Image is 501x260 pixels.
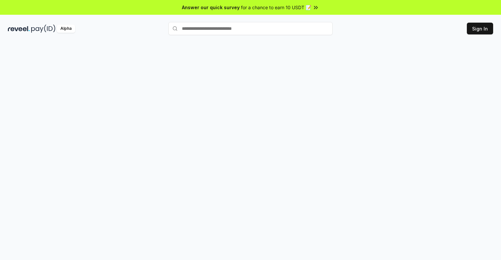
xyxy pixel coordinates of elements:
[31,25,55,33] img: pay_id
[467,23,493,34] button: Sign In
[182,4,240,11] span: Answer our quick survey
[241,4,311,11] span: for a chance to earn 10 USDT 📝
[57,25,75,33] div: Alpha
[8,25,30,33] img: reveel_dark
